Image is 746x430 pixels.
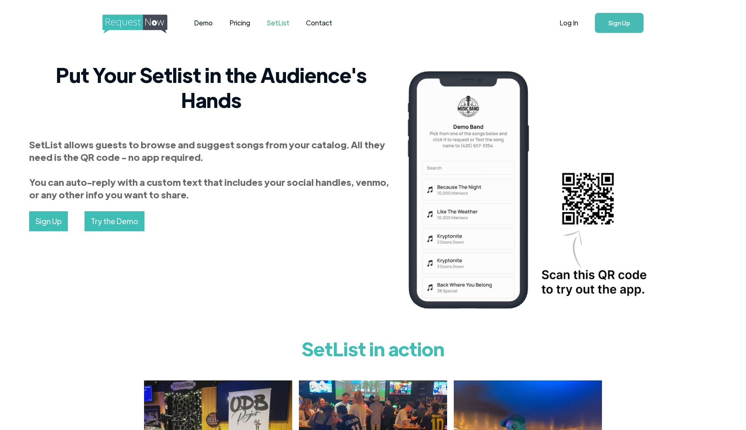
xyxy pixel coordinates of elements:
[29,62,393,112] h2: Put Your Setlist in the Audience's Hands
[29,211,68,231] a: Sign Up
[551,8,587,37] a: Log In
[259,10,298,36] a: SetList
[298,10,341,36] a: Contact
[29,138,389,200] strong: SetList allows guests to browse and suggest songs from your catalog. All they need is the QR code...
[221,10,259,36] a: Pricing
[85,211,144,231] a: Try the Demo
[102,15,183,34] img: requestnow logo
[595,13,644,33] a: Sign Up
[102,15,165,31] a: home
[144,332,602,365] h1: SetList in action
[186,10,221,36] a: Demo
